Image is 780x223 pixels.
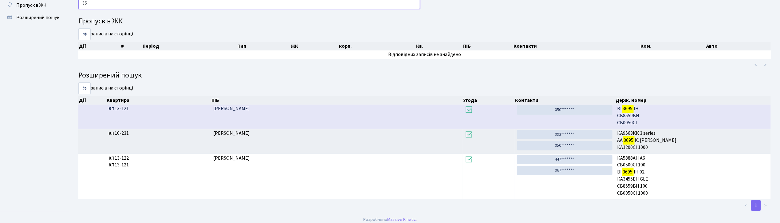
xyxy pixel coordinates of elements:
td: Відповідних записів не знайдено [78,50,771,59]
mark: 3695 [622,104,634,113]
th: Дії [78,96,106,105]
label: записів на сторінці [78,28,133,40]
b: КТ [108,155,115,161]
span: КА9563КК 3 series АА IC [PERSON_NAME] КА1200СІ 1000 [617,130,768,151]
th: Контакти [515,96,615,105]
th: ПІБ [211,96,463,105]
th: # [120,42,142,50]
th: Квартира [106,96,211,105]
label: записів на сторінці [78,82,133,94]
select: записів на сторінці [78,28,91,40]
span: 13-122 13-121 [108,155,208,169]
th: Держ. номер [615,96,771,105]
a: Massive Kinetic [387,216,416,223]
th: Кв. [416,42,463,50]
th: Авто [706,42,771,50]
span: [PERSON_NAME] [213,130,250,137]
h4: Пропуск в ЖК [78,17,771,26]
th: Угода [463,96,514,105]
span: [PERSON_NAME] [213,155,250,161]
select: записів на сторінці [78,82,91,94]
span: Пропуск в ЖК [16,2,46,9]
span: 10-231 [108,130,208,137]
th: Ком. [640,42,706,50]
div: Розроблено . [363,216,417,223]
a: 1 [751,200,761,211]
th: Дії [78,42,120,50]
span: Розширений пошук [16,14,59,21]
b: КТ [108,161,115,168]
mark: 3695 [623,136,635,145]
th: Контакти [513,42,640,50]
span: 13-121 [108,105,208,112]
b: КТ [108,130,115,137]
span: [PERSON_NAME] [213,105,250,112]
th: Тип [237,42,290,50]
th: ПІБ [463,42,513,50]
a: Розширений пошук [3,11,65,24]
b: КТ [108,105,115,112]
th: Період [142,42,237,50]
span: ВІ ІН СВ8559ВН СВ0050СІ [617,105,768,126]
span: КА5888АН A6 СВ0500СІ 100 ВІ ІН 02 КА3455ЕН GLE СВ8559ВН 100 СВ0050СІ 1000 [617,155,768,197]
h4: Розширений пошук [78,71,771,80]
th: корп. [338,42,416,50]
mark: 3695 [622,168,634,176]
th: ЖК [290,42,338,50]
